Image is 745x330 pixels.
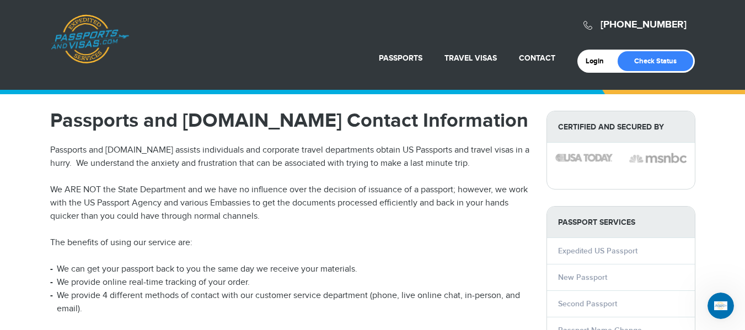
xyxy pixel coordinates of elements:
a: Travel Visas [444,53,497,63]
a: New Passport [558,273,607,282]
a: Second Passport [558,299,617,309]
a: Check Status [618,51,693,71]
a: Expedited US Passport [558,246,637,256]
p: Passports and [DOMAIN_NAME] assists individuals and corporate travel departments obtain US Passpo... [50,144,530,170]
p: The benefits of using our service are: [50,236,530,250]
iframe: Intercom live chat [708,293,734,319]
a: Contact [519,53,555,63]
strong: PASSPORT SERVICES [547,207,695,238]
li: We provide online real-time tracking of your order. [50,276,530,289]
a: [PHONE_NUMBER] [601,19,687,31]
h1: Passports and [DOMAIN_NAME] Contact Information [50,111,530,131]
strong: Certified and Secured by [547,111,695,143]
img: image description [555,154,613,161]
a: Passports & [DOMAIN_NAME] [51,14,129,64]
a: Passports [379,53,422,63]
p: We ARE NOT the State Department and we have no influence over the decision of issuance of a passp... [50,183,530,223]
img: image description [629,152,687,165]
a: Login [586,57,612,66]
li: We can get your passport back to you the same day we receive your materials. [50,263,530,276]
li: We provide 4 different methods of contact with our customer service department (phone, live onlin... [50,289,530,316]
